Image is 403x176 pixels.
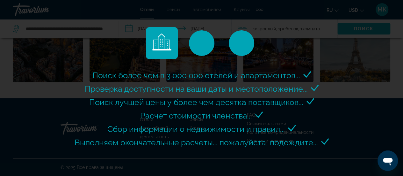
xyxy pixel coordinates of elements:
[75,138,318,147] span: Выполняем окончательные расчеты... пожалуйста, подождите...
[140,111,252,120] span: Расчет стоимости членства...
[378,150,398,171] iframe: Кнопка запуска окна обмена сообщениями
[85,84,308,94] span: Проверка доступности на ваши даты и местоположение...
[89,97,303,107] span: Поиск лучшей цены у более чем десятка поставщиков...
[92,71,300,80] span: Поиск более чем в 3 000 000 отелей и апартаментов...
[107,124,285,134] span: Сбор информации о недвижимости и правил...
